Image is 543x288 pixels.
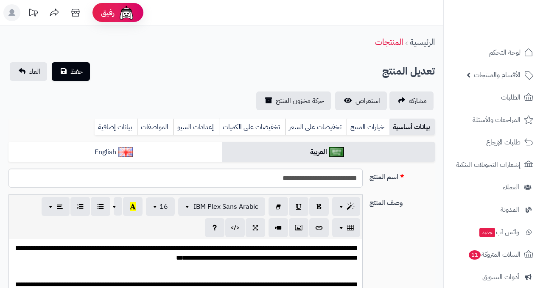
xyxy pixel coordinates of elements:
[137,119,174,136] a: المواصفات
[449,267,538,287] a: أدوات التسويق
[178,197,265,216] button: IBM Plex Sans Arabic
[479,228,495,237] span: جديد
[70,66,83,77] span: حفظ
[22,4,44,23] a: تحديثات المنصة
[449,199,538,220] a: المدونة
[347,119,389,136] a: خيارات المنتج
[449,42,538,63] a: لوحة التحكم
[409,96,427,106] span: مشاركه
[375,36,403,48] a: المنتجات
[449,222,538,242] a: وآتس آبجديد
[503,181,519,193] span: العملاء
[193,202,258,212] span: IBM Plex Sans Arabic
[456,159,521,171] span: إشعارات التحويلات البنكية
[256,91,331,110] a: حركة مخزون المنتج
[410,36,435,48] a: الرئيسية
[366,169,438,182] label: اسم المنتج
[118,147,133,157] img: English
[486,136,521,148] span: طلبات الإرجاع
[449,87,538,108] a: الطلبات
[329,147,344,157] img: العربية
[449,110,538,130] a: المراجعات والأسئلة
[8,142,222,163] a: English
[474,69,521,81] span: الأقسام والمنتجات
[355,96,380,106] span: استعراض
[118,4,135,21] img: ai-face.png
[389,91,434,110] a: مشاركه
[146,197,175,216] button: 16
[29,66,40,77] span: الغاء
[489,47,521,58] span: لوحة التحكم
[449,177,538,197] a: العملاء
[276,96,324,106] span: حركة مخزون المنتج
[52,62,90,81] button: حفظ
[285,119,347,136] a: تخفيضات على السعر
[95,119,137,136] a: بيانات إضافية
[219,119,285,136] a: تخفيضات على الكميات
[10,62,47,81] a: الغاء
[335,91,387,110] a: استعراض
[468,249,521,260] span: السلات المتروكة
[469,250,481,260] span: 11
[449,132,538,152] a: طلبات الإرجاع
[501,204,519,216] span: المدونة
[501,91,521,103] span: الطلبات
[473,114,521,126] span: المراجعات والأسئلة
[482,271,519,283] span: أدوات التسويق
[160,202,168,212] span: 16
[174,119,219,136] a: إعدادات السيو
[101,8,115,18] span: رفيق
[222,142,435,163] a: العربية
[449,244,538,265] a: السلات المتروكة11
[389,119,435,136] a: بيانات أساسية
[449,155,538,175] a: إشعارات التحويلات البنكية
[479,226,519,238] span: وآتس آب
[366,194,438,208] label: وصف المنتج
[382,63,435,80] h2: تعديل المنتج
